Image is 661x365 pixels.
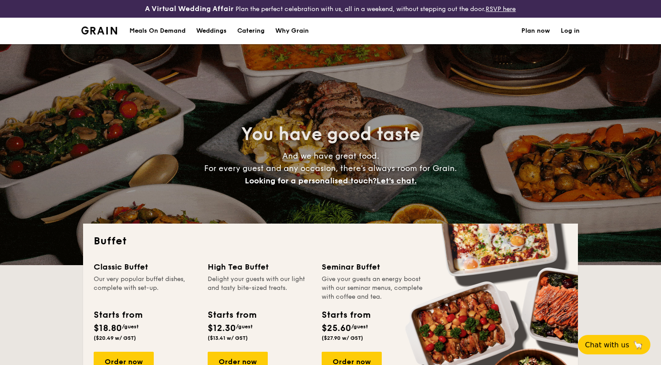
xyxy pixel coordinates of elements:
div: Seminar Buffet [322,261,425,273]
span: And we have great food. For every guest and any occasion, there’s always room for Grain. [204,151,457,186]
span: 🦙 [633,340,643,350]
div: Starts from [322,308,370,322]
h1: Catering [237,18,265,44]
div: Starts from [208,308,256,322]
div: Delight your guests with our light and tasty bite-sized treats. [208,275,311,301]
div: Meals On Demand [129,18,186,44]
div: Give your guests an energy boost with our seminar menus, complete with coffee and tea. [322,275,425,301]
span: $12.30 [208,323,236,334]
span: /guest [236,323,253,330]
div: Plan the perfect celebration with us, all in a weekend, without stepping out the door. [110,4,551,14]
a: Logotype [81,27,117,34]
h4: A Virtual Wedding Affair [145,4,234,14]
a: Weddings [191,18,232,44]
a: Why Grain [270,18,314,44]
h2: Buffet [94,234,567,248]
div: High Tea Buffet [208,261,311,273]
div: Weddings [196,18,227,44]
span: Looking for a personalised touch? [245,176,376,186]
span: /guest [351,323,368,330]
img: Grain [81,27,117,34]
a: RSVP here [486,5,516,13]
span: ($13.41 w/ GST) [208,335,248,341]
span: /guest [122,323,139,330]
span: Chat with us [585,341,629,349]
a: Plan now [521,18,550,44]
div: Why Grain [275,18,309,44]
span: $25.60 [322,323,351,334]
button: Chat with us🦙 [578,335,650,354]
span: Let's chat. [376,176,417,186]
span: ($20.49 w/ GST) [94,335,136,341]
span: You have good taste [241,124,420,145]
a: Meals On Demand [124,18,191,44]
a: Catering [232,18,270,44]
span: ($27.90 w/ GST) [322,335,363,341]
div: Starts from [94,308,142,322]
div: Classic Buffet [94,261,197,273]
span: $18.80 [94,323,122,334]
a: Log in [561,18,580,44]
div: Our very popular buffet dishes, complete with set-up. [94,275,197,301]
